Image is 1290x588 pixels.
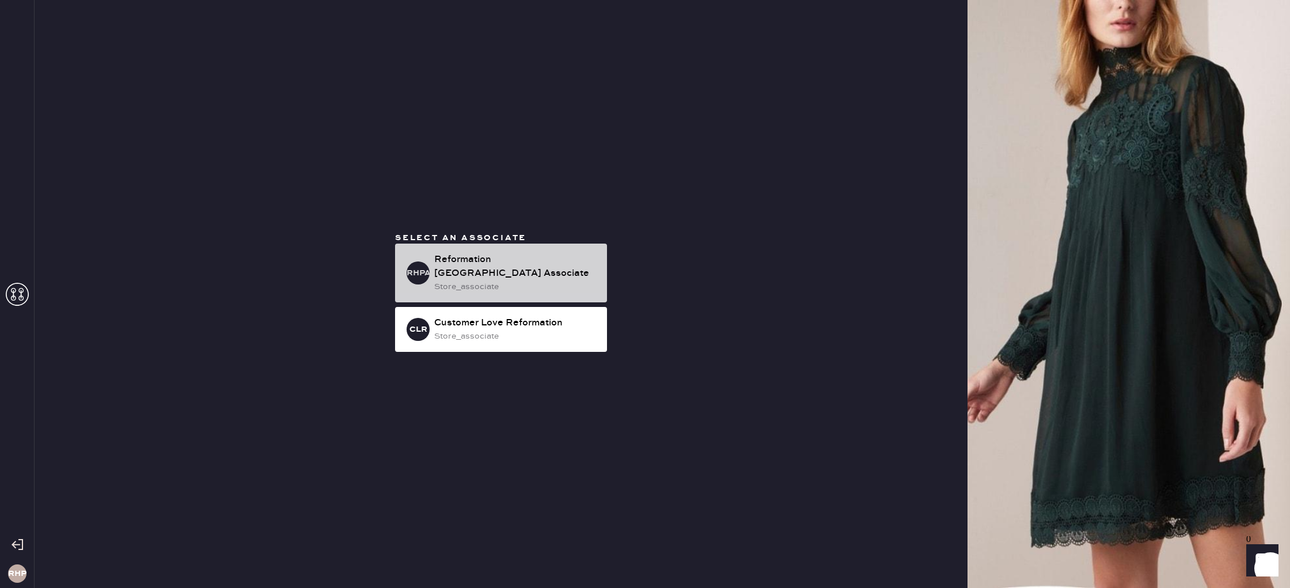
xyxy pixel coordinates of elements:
iframe: Front Chat [1235,536,1285,586]
div: Customer Love Reformation [434,316,598,330]
h3: RHPA [407,269,430,277]
div: Reformation [GEOGRAPHIC_DATA] Associate [434,253,598,280]
h3: CLR [409,325,427,333]
div: store_associate [434,280,598,293]
div: store_associate [434,330,598,343]
span: Select an associate [395,233,526,243]
h3: RHP [8,570,26,578]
